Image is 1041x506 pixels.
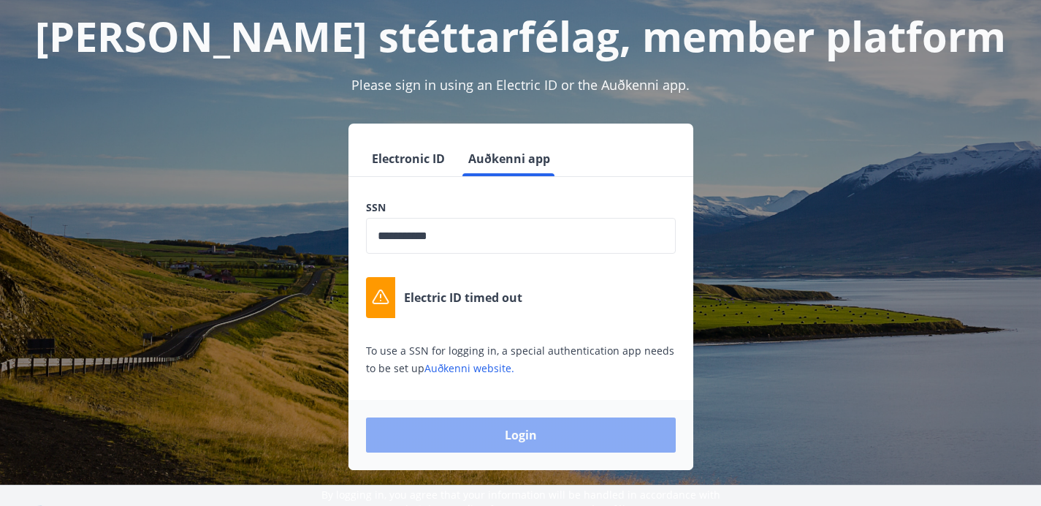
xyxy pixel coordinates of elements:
[404,290,522,306] p: Electric ID timed out
[424,361,514,375] a: Auðkenni website.
[462,141,556,176] button: Auðkenni app
[366,418,676,453] button: Login
[366,200,676,215] label: SSN
[366,344,674,375] span: To use a SSN for logging in, a special authentication app needs to be set up
[366,141,451,176] button: Electronic ID
[351,76,690,94] span: Please sign in using an Electric ID or the Auðkenni app.
[18,8,1023,64] h1: [PERSON_NAME] stéttarfélag, member platform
